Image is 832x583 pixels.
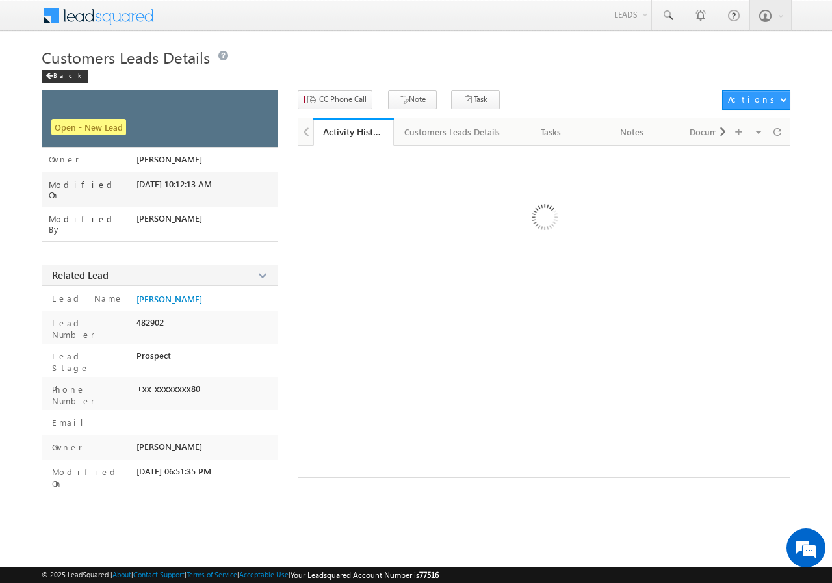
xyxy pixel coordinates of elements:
div: Customers Leads Details [404,124,500,140]
label: Email [49,417,94,428]
label: Owner [49,154,79,164]
a: Notes [592,118,673,146]
span: [PERSON_NAME] [136,154,202,164]
span: [PERSON_NAME] [136,441,202,452]
div: Activity History [323,125,384,138]
label: Modified On [49,179,136,200]
span: +xx-xxxxxxxx80 [136,383,200,394]
button: Note [388,90,437,109]
span: [DATE] 06:51:35 PM [136,466,211,476]
div: Back [42,70,88,83]
label: Lead Name [49,292,123,304]
div: Tasks [522,124,580,140]
button: Actions [722,90,790,110]
img: Loading ... [476,152,611,287]
span: Prospect [136,350,171,361]
label: Lead Number [49,317,131,341]
span: Your Leadsquared Account Number is [291,570,439,580]
span: [DATE] 10:12:13 AM [136,179,212,189]
label: Lead Stage [49,350,131,374]
span: Open - New Lead [51,119,126,135]
a: Terms of Service [187,570,237,578]
a: Customers Leads Details [394,118,512,146]
label: Phone Number [49,383,131,407]
label: Owner [49,441,83,453]
a: Tasks [512,118,592,146]
label: Modified On [49,466,131,489]
a: Contact Support [133,570,185,578]
span: [PERSON_NAME] [136,213,202,224]
button: CC Phone Call [298,90,372,109]
label: Modified By [49,214,136,235]
div: Actions [728,94,779,105]
span: 77516 [419,570,439,580]
span: © 2025 LeadSquared | | | | | [42,569,439,581]
button: Task [451,90,500,109]
a: Activity History [313,118,394,146]
div: Notes [603,124,661,140]
div: Documents [683,124,742,140]
a: Acceptable Use [239,570,289,578]
span: Related Lead [52,268,109,281]
a: [PERSON_NAME] [136,294,202,304]
span: Customers Leads Details [42,47,210,68]
a: Documents [673,118,753,146]
span: CC Phone Call [319,94,367,105]
li: Activity History [313,118,394,144]
a: About [112,570,131,578]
